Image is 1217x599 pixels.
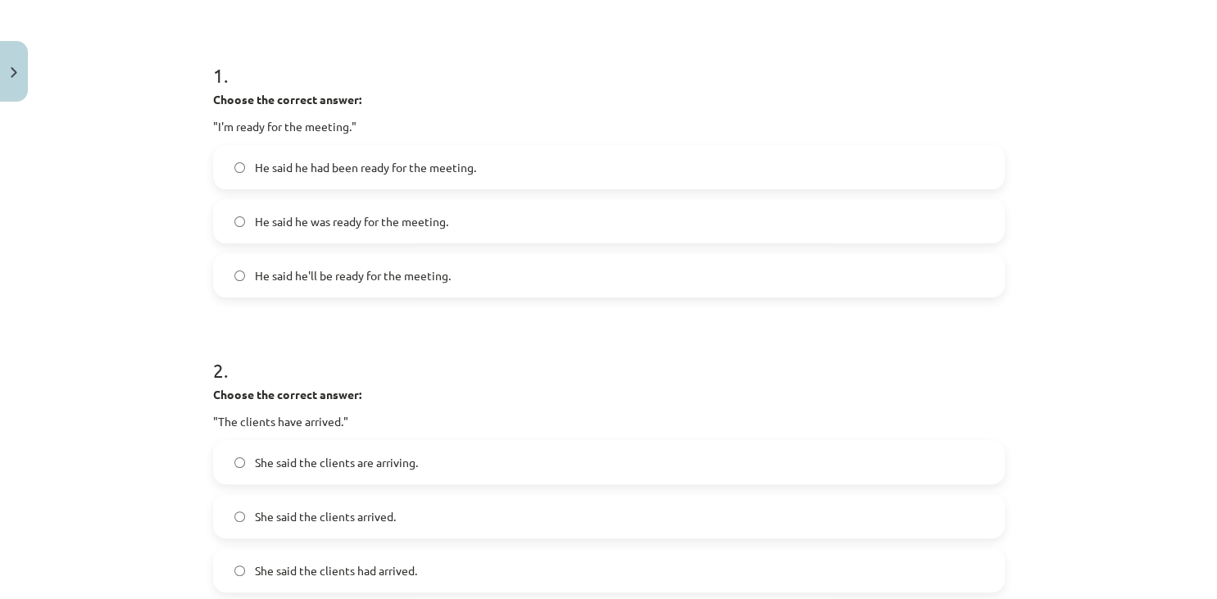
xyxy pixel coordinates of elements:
input: He said he had been ready for the meeting. [234,162,245,173]
span: He said he was ready for the meeting. [255,213,448,230]
span: He said he had been ready for the meeting. [255,159,476,176]
h1: 2 . [213,330,1005,381]
span: He said he'll be ready for the meeting. [255,267,451,284]
input: She said the clients had arrived. [234,565,245,576]
img: icon-close-lesson-0947bae3869378f0d4975bcd49f059093ad1ed9edebbc8119c70593378902aed.svg [11,67,17,78]
input: He said he'll be ready for the meeting. [234,270,245,281]
span: She said the clients are arriving. [255,454,418,471]
input: She said the clients are arriving. [234,457,245,468]
strong: Choose the correct answer: [213,92,361,107]
input: She said the clients arrived. [234,511,245,522]
strong: Choose the correct answer: [213,387,361,402]
h1: 1 . [213,35,1005,86]
span: She said the clients arrived. [255,508,396,525]
input: He said he was ready for the meeting. [234,216,245,227]
span: She said the clients had arrived. [255,562,417,579]
p: "I'm ready for the meeting." [213,118,1005,135]
p: "The clients have arrived." [213,413,1005,430]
